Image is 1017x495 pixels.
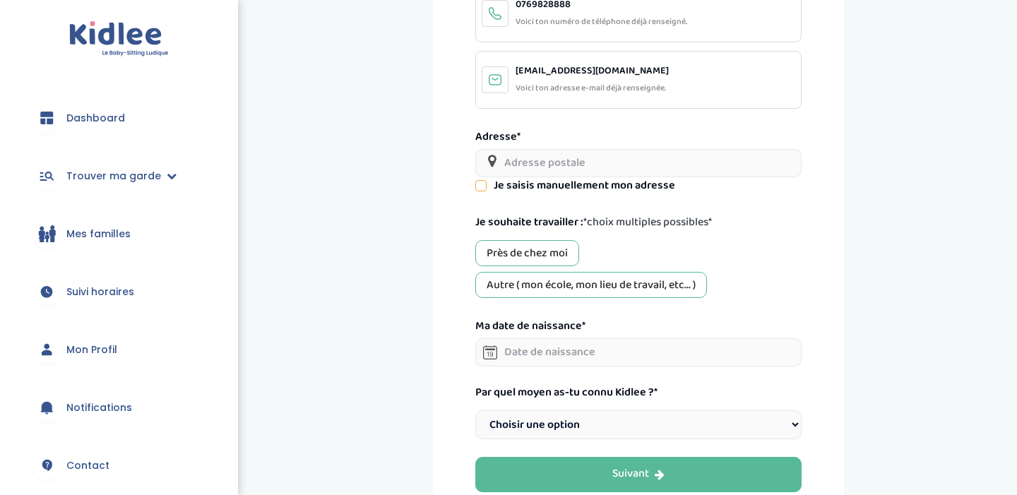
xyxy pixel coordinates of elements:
[66,400,132,415] span: Notifications
[21,150,217,201] a: Trouver ma garde
[21,266,217,317] a: Suivi horaires
[66,458,109,473] span: Contact
[21,440,217,491] a: Contact
[21,208,217,259] a: Mes familles
[21,382,217,433] a: Notifications
[21,324,217,375] a: Mon Profil
[66,111,125,126] span: Dashboard
[475,318,585,335] label: Ma date de naissance*
[475,129,521,145] label: Adresse*
[516,13,687,30] p: Voici ton numéro de téléphone déjà renseigné.
[494,177,675,194] label: Je saisis manuellement mon adresse
[475,457,802,492] button: Suivant
[66,169,161,184] span: Trouver ma garde
[66,285,134,299] span: Suivi horaires
[516,80,669,97] p: Voici ton adresse e-mail déjà renseignée.
[475,214,712,231] label: Je souhaite travailler :
[69,21,169,57] img: logo.svg
[66,342,117,357] span: Mon Profil
[475,240,579,266] div: Près de chez moi
[475,338,802,366] input: Date de naissance
[66,227,131,241] span: Mes familles
[475,272,707,298] div: Autre ( mon école, mon lieu de travail, etc... )
[21,93,217,143] a: Dashboard
[475,149,802,177] input: Adresse postale
[583,213,712,231] span: *choix multiples possibles*
[612,466,665,482] div: Suivant
[475,384,802,401] label: Par quel moyen as-tu connu Kidlee ?*
[516,63,669,80] div: [EMAIL_ADDRESS][DOMAIN_NAME]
